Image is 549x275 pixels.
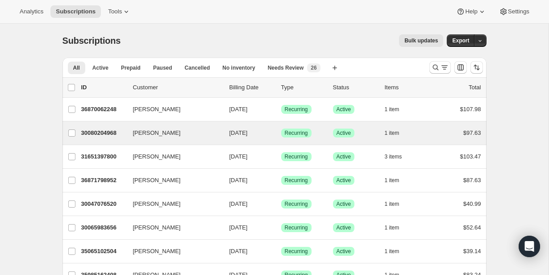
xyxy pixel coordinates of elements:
span: 1 item [385,129,399,137]
span: Active [337,129,351,137]
span: Active [92,64,108,71]
button: 3 items [385,150,412,163]
span: [PERSON_NAME] [133,176,181,185]
span: 1 item [385,200,399,208]
button: 1 item [385,198,409,210]
button: Settings [494,5,535,18]
span: 1 item [385,224,399,231]
span: $40.99 [463,200,481,207]
span: Tools [108,8,122,15]
p: 36871798952 [81,176,126,185]
div: 30080204968[PERSON_NAME][DATE]SuccessRecurringSuccessActive1 item$97.63 [81,127,481,139]
button: Analytics [14,5,49,18]
span: [DATE] [229,106,248,112]
div: 31651397800[PERSON_NAME][DATE]SuccessRecurringSuccessActive3 items$103.47 [81,150,481,163]
button: [PERSON_NAME] [128,221,217,235]
span: Bulk updates [404,37,438,44]
div: IDCustomerBilling DateTypeStatusItemsTotal [81,83,481,92]
span: [DATE] [229,224,248,231]
button: 1 item [385,127,409,139]
button: Bulk updates [399,34,443,47]
span: 1 item [385,106,399,113]
span: $39.14 [463,248,481,254]
span: Analytics [20,8,43,15]
span: [DATE] [229,200,248,207]
button: Export [447,34,474,47]
p: 30065983656 [81,223,126,232]
span: $52.64 [463,224,481,231]
span: Subscriptions [62,36,121,46]
span: 26 [311,64,316,71]
span: $97.63 [463,129,481,136]
button: [PERSON_NAME] [128,244,217,258]
span: [PERSON_NAME] [133,200,181,208]
div: 36870062248[PERSON_NAME][DATE]SuccessRecurringSuccessActive1 item$107.98 [81,103,481,116]
button: 1 item [385,245,409,258]
p: Total [469,83,481,92]
span: [DATE] [229,129,248,136]
span: [DATE] [229,153,248,160]
span: [PERSON_NAME] [133,129,181,137]
span: [PERSON_NAME] [133,152,181,161]
div: 30047076520[PERSON_NAME][DATE]SuccessRecurringSuccessActive1 item$40.99 [81,198,481,210]
button: Customize table column order and visibility [454,61,467,74]
span: [DATE] [229,177,248,183]
span: Export [452,37,469,44]
span: Prepaid [121,64,141,71]
p: 31651397800 [81,152,126,161]
p: ID [81,83,126,92]
span: $107.98 [460,106,481,112]
span: [DATE] [229,248,248,254]
button: Create new view [328,62,342,74]
span: Settings [508,8,529,15]
span: Active [337,177,351,184]
span: [PERSON_NAME] [133,105,181,114]
span: Active [337,153,351,160]
button: 1 item [385,103,409,116]
span: Cancelled [185,64,210,71]
div: 35065102504[PERSON_NAME][DATE]SuccessRecurringSuccessActive1 item$39.14 [81,245,481,258]
span: Active [337,106,351,113]
span: No inventory [222,64,255,71]
p: 35065102504 [81,247,126,256]
span: Active [337,248,351,255]
div: Open Intercom Messenger [519,236,540,257]
span: 1 item [385,177,399,184]
div: Type [281,83,326,92]
span: [PERSON_NAME] [133,223,181,232]
span: Recurring [285,200,308,208]
span: Recurring [285,177,308,184]
button: [PERSON_NAME] [128,150,217,164]
span: Active [337,200,351,208]
span: Recurring [285,224,308,231]
button: Subscriptions [50,5,101,18]
span: Recurring [285,248,308,255]
span: [PERSON_NAME] [133,247,181,256]
button: 1 item [385,174,409,187]
span: Needs Review [268,64,304,71]
span: Subscriptions [56,8,96,15]
button: [PERSON_NAME] [128,173,217,187]
p: 30047076520 [81,200,126,208]
span: All [73,64,80,71]
span: $87.63 [463,177,481,183]
span: $103.47 [460,153,481,160]
span: 1 item [385,248,399,255]
button: Sort the results [470,61,483,74]
button: Search and filter results [429,61,451,74]
p: Billing Date [229,83,274,92]
span: Active [337,224,351,231]
button: [PERSON_NAME] [128,126,217,140]
div: Items [385,83,429,92]
span: Help [465,8,477,15]
div: 30065983656[PERSON_NAME][DATE]SuccessRecurringSuccessActive1 item$52.64 [81,221,481,234]
button: [PERSON_NAME] [128,197,217,211]
span: Recurring [285,106,308,113]
p: Customer [133,83,222,92]
p: Status [333,83,378,92]
button: [PERSON_NAME] [128,102,217,117]
span: Recurring [285,129,308,137]
p: 36870062248 [81,105,126,114]
div: 36871798952[PERSON_NAME][DATE]SuccessRecurringSuccessActive1 item$87.63 [81,174,481,187]
span: 3 items [385,153,402,160]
